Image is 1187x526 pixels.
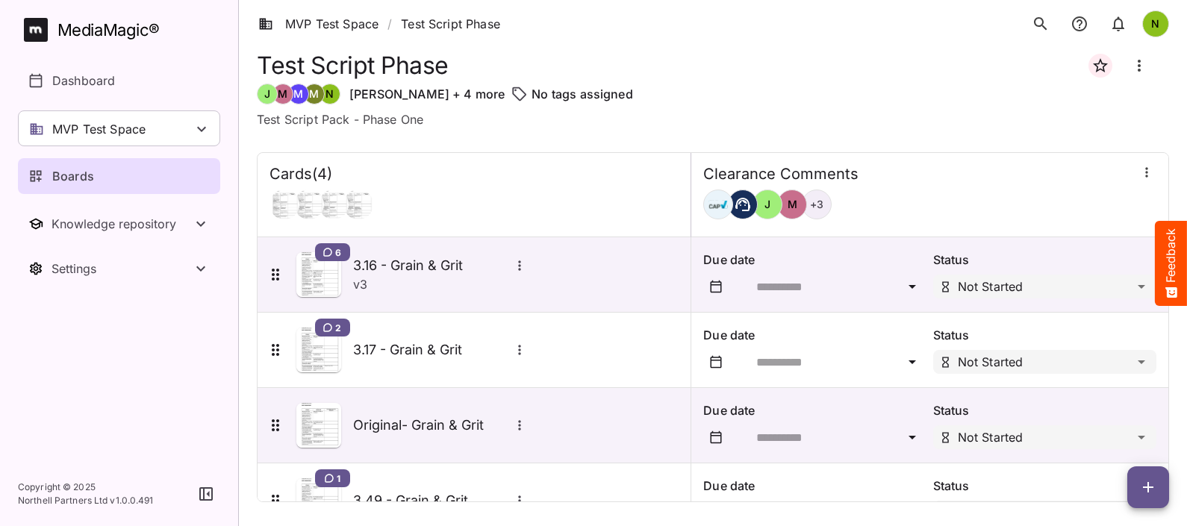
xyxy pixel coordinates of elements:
a: MediaMagic® [24,18,220,42]
h5: 3.16 - Grain & Grit [353,257,510,275]
button: Toggle Knowledge repository [18,206,220,242]
p: Status [933,326,1156,344]
p: Due date [703,401,926,419]
div: MediaMagic ® [57,18,160,43]
img: Asset Thumbnail [296,252,341,297]
p: Due date [703,251,926,269]
h4: Cards ( 4 ) [270,165,332,184]
img: tag-outline.svg [511,85,529,103]
p: Status [933,401,1156,419]
div: N [1142,10,1169,37]
p: Boards [52,167,94,185]
a: Dashboard [18,63,220,98]
button: search [1026,9,1056,39]
p: Not Started [958,281,1024,292]
button: Toggle Settings [18,251,220,287]
span: 1 [337,472,340,484]
p: v 3 [353,275,367,293]
p: [PERSON_NAME] + 4 more [349,85,505,103]
h5: 3.17 - Grain & Grit [353,341,510,359]
p: Test Script Pack - Phase One [257,110,1169,128]
p: Due date [703,326,926,344]
button: Feedback [1155,221,1187,306]
p: Status [933,251,1156,269]
p: Copyright © 2025 [18,480,154,494]
p: No tags assigned [532,85,632,103]
button: More options for Original- Grain & Grit [510,416,529,435]
div: N [320,84,340,104]
p: Dashboard [52,72,115,90]
h4: Clearance Comments [703,165,859,184]
a: Boards [18,158,220,194]
button: More options for 3.16 - Grain & Grit [510,256,529,275]
button: Board more options [1121,48,1157,84]
img: Asset Thumbnail [296,478,341,523]
button: More options for 3.17 - Grain & Grit [510,340,529,360]
nav: Settings [18,251,220,287]
h1: Test Script Phase [257,51,449,79]
div: M [288,84,309,104]
p: MVP Test Space [52,120,146,138]
a: MVP Test Space [258,15,378,33]
span: 2 [335,322,341,334]
div: M [304,84,325,104]
p: Not Started [958,356,1024,368]
img: Asset Thumbnail [296,403,341,448]
div: M [272,84,293,104]
p: Due date [703,477,926,495]
p: Status [933,477,1156,495]
div: Knowledge repository [52,216,192,231]
h5: Original- Grain & Grit [353,416,510,434]
p: Northell Partners Ltd v 1.0.0.491 [18,494,154,507]
button: More options for 3.49 - Grain & Grit [510,491,529,510]
span: / [387,15,392,33]
div: J [753,190,782,219]
p: Not Started [958,431,1024,443]
nav: Knowledge repository [18,206,220,242]
span: 6 [335,246,341,258]
h5: 3.49 - Grain & Grit [353,492,510,510]
img: Asset Thumbnail [296,328,341,372]
button: notifications [1103,9,1133,39]
div: + 3 [802,190,832,219]
div: J [257,84,278,104]
div: Settings [52,261,192,276]
div: M [777,190,807,219]
button: notifications [1065,9,1094,39]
